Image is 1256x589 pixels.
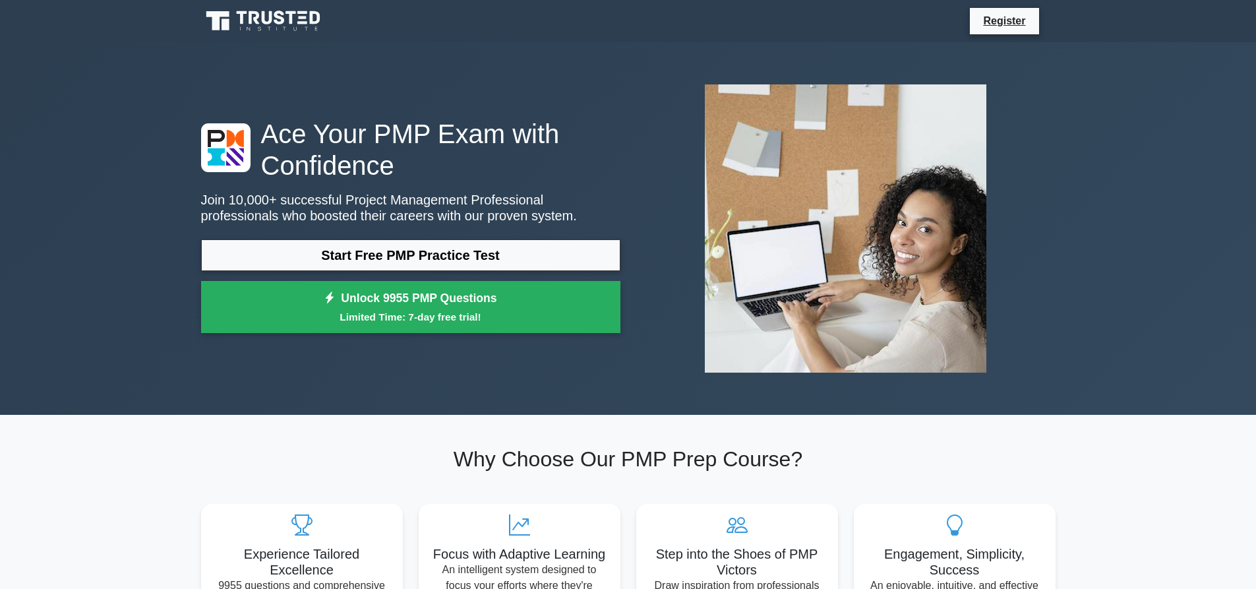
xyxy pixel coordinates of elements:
a: Unlock 9955 PMP QuestionsLimited Time: 7-day free trial! [201,281,620,334]
p: Join 10,000+ successful Project Management Professional professionals who boosted their careers w... [201,192,620,224]
h5: Step into the Shoes of PMP Victors [647,546,827,578]
a: Register [975,13,1033,29]
a: Start Free PMP Practice Test [201,239,620,271]
h5: Experience Tailored Excellence [212,546,392,578]
h5: Focus with Adaptive Learning [429,546,610,562]
h5: Engagement, Simplicity, Success [864,546,1045,578]
h1: Ace Your PMP Exam with Confidence [201,118,620,181]
h2: Why Choose Our PMP Prep Course? [201,447,1056,472]
small: Limited Time: 7-day free trial! [218,309,604,325]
